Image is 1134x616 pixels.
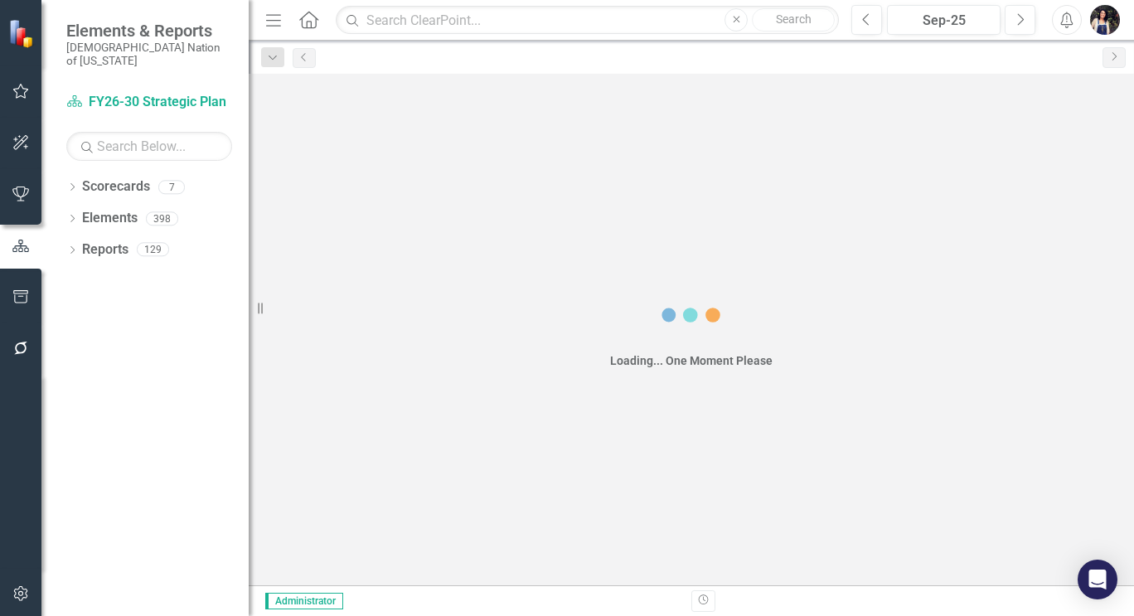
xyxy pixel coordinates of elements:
a: Scorecards [82,177,150,196]
div: Open Intercom Messenger [1078,560,1117,599]
input: Search ClearPoint... [336,6,839,35]
a: Elements [82,209,138,228]
div: Sep-25 [893,11,995,31]
div: 129 [137,243,169,257]
div: Loading... One Moment Please [610,352,773,369]
img: ClearPoint Strategy [7,17,39,49]
span: Administrator [265,593,343,609]
div: 7 [158,180,185,194]
small: [DEMOGRAPHIC_DATA] Nation of [US_STATE] [66,41,232,68]
img: Layla Freeman [1090,5,1120,35]
span: Search [776,12,812,26]
span: Elements & Reports [66,21,232,41]
div: 398 [146,211,178,226]
button: Sep-25 [887,5,1001,35]
a: Reports [82,240,128,259]
input: Search Below... [66,132,232,161]
a: FY26-30 Strategic Plan [66,93,232,112]
button: Search [752,8,835,32]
